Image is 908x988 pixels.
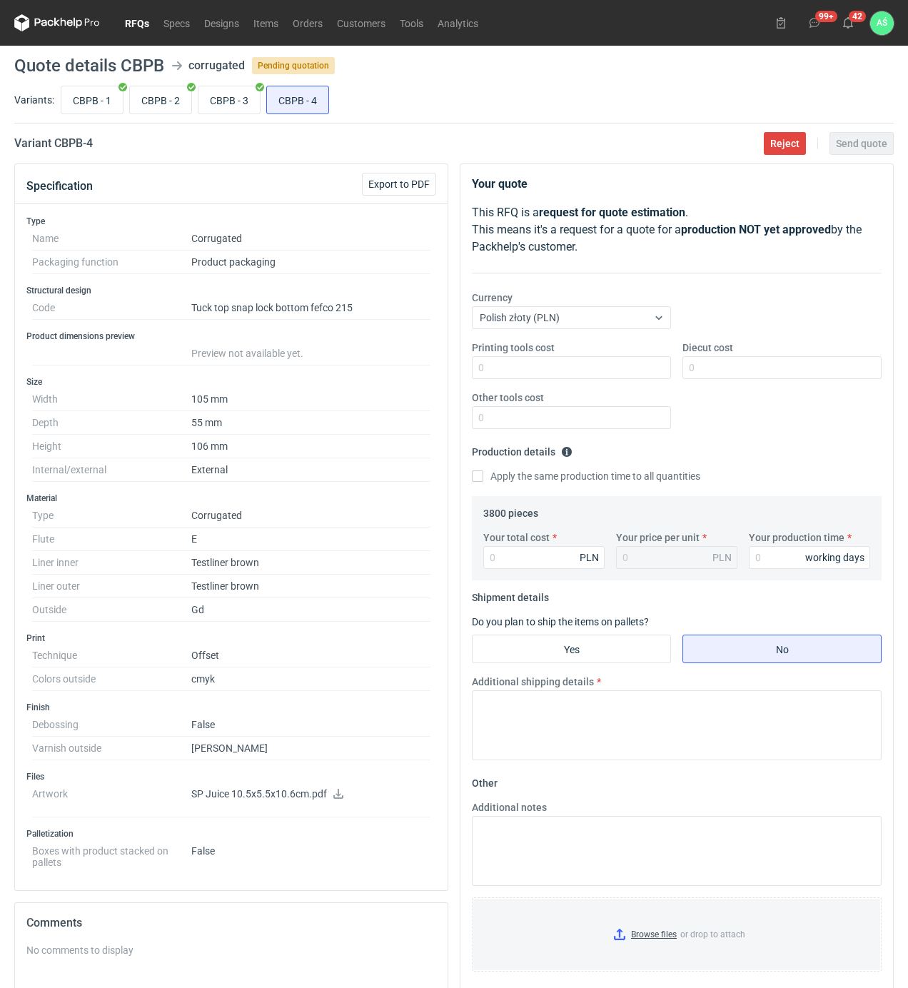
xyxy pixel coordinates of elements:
[472,440,572,458] legend: Production details
[191,598,430,622] dd: Gd
[472,675,594,689] label: Additional shipping details
[26,943,436,957] div: No comments to display
[472,177,528,191] strong: Your quote
[483,502,538,519] legend: 3800 pieces
[870,11,894,35] div: Adrian Świerżewski
[191,504,430,528] dd: Corrugated
[472,356,671,379] input: 0
[870,11,894,35] button: AŚ
[129,86,192,114] label: CBPB - 2
[836,138,887,148] span: Send quote
[26,331,436,342] h3: Product dimensions preview
[191,388,430,411] dd: 105 mm
[32,713,191,737] dt: Debossing
[682,356,882,379] input: 0
[246,14,286,31] a: Items
[26,914,436,932] h2: Comments
[61,86,123,114] label: CBPB - 1
[198,86,261,114] label: CBPB - 3
[712,550,732,565] div: PLN
[472,291,513,305] label: Currency
[191,788,430,801] p: SP Juice 10.5x5.5x10.6cm.pdf
[32,435,191,458] dt: Height
[26,771,436,782] h3: Files
[32,251,191,274] dt: Packaging function
[681,223,831,236] strong: production NOT yet approved
[472,635,671,663] label: Yes
[14,135,93,152] h2: Variant CBPB - 4
[191,411,430,435] dd: 55 mm
[616,530,700,545] label: Your price per unit
[26,376,436,388] h3: Size
[118,14,156,31] a: RFQs
[32,840,191,868] dt: Boxes with product stacked on pallets
[252,57,335,74] span: Pending quotation
[191,296,430,320] dd: Tuck top snap lock bottom fefco 215
[32,504,191,528] dt: Type
[14,14,100,31] svg: Packhelp Pro
[32,227,191,251] dt: Name
[362,173,436,196] button: Export to PDF
[26,216,436,227] h3: Type
[156,14,197,31] a: Specs
[191,528,430,551] dd: E
[539,206,685,219] strong: request for quote estimation
[32,644,191,667] dt: Technique
[749,530,844,545] label: Your production time
[764,132,806,155] button: Reject
[32,458,191,482] dt: Internal/external
[188,57,245,74] div: corrugated
[191,227,430,251] dd: Corrugated
[483,546,605,569] input: 0
[472,341,555,355] label: Printing tools cost
[191,737,430,760] dd: [PERSON_NAME]
[749,546,870,569] input: 0
[26,632,436,644] h3: Print
[32,598,191,622] dt: Outside
[770,138,799,148] span: Reject
[14,57,164,74] h1: Quote details CBPB
[472,586,549,603] legend: Shipment details
[580,550,599,565] div: PLN
[32,296,191,320] dt: Code
[191,644,430,667] dd: Offset
[32,575,191,598] dt: Liner outer
[191,667,430,691] dd: cmyk
[197,14,246,31] a: Designs
[829,132,894,155] button: Send quote
[682,341,733,355] label: Diecut cost
[32,388,191,411] dt: Width
[191,251,430,274] dd: Product packaging
[32,667,191,691] dt: Colors outside
[26,493,436,504] h3: Material
[472,204,882,256] p: This RFQ is a . This means it's a request for a quote for a by the Packhelp's customer.
[473,898,881,971] label: or drop to attach
[472,616,649,627] label: Do you plan to ship the items on pallets?
[266,86,329,114] label: CBPB - 4
[286,14,330,31] a: Orders
[472,406,671,429] input: 0
[32,737,191,760] dt: Varnish outside
[191,435,430,458] dd: 106 mm
[32,528,191,551] dt: Flute
[191,348,303,359] span: Preview not available yet.
[805,550,864,565] div: working days
[191,840,430,868] dd: False
[682,635,882,663] label: No
[430,14,485,31] a: Analytics
[32,551,191,575] dt: Liner inner
[191,551,430,575] dd: Testliner brown
[26,702,436,713] h3: Finish
[472,772,498,789] legend: Other
[191,458,430,482] dd: External
[368,179,430,189] span: Export to PDF
[32,411,191,435] dt: Depth
[393,14,430,31] a: Tools
[472,390,544,405] label: Other tools cost
[837,11,859,34] button: 42
[14,93,54,107] label: Variants:
[472,800,547,815] label: Additional notes
[191,575,430,598] dd: Testliner brown
[472,469,700,483] label: Apply the same production time to all quantities
[483,530,550,545] label: Your total cost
